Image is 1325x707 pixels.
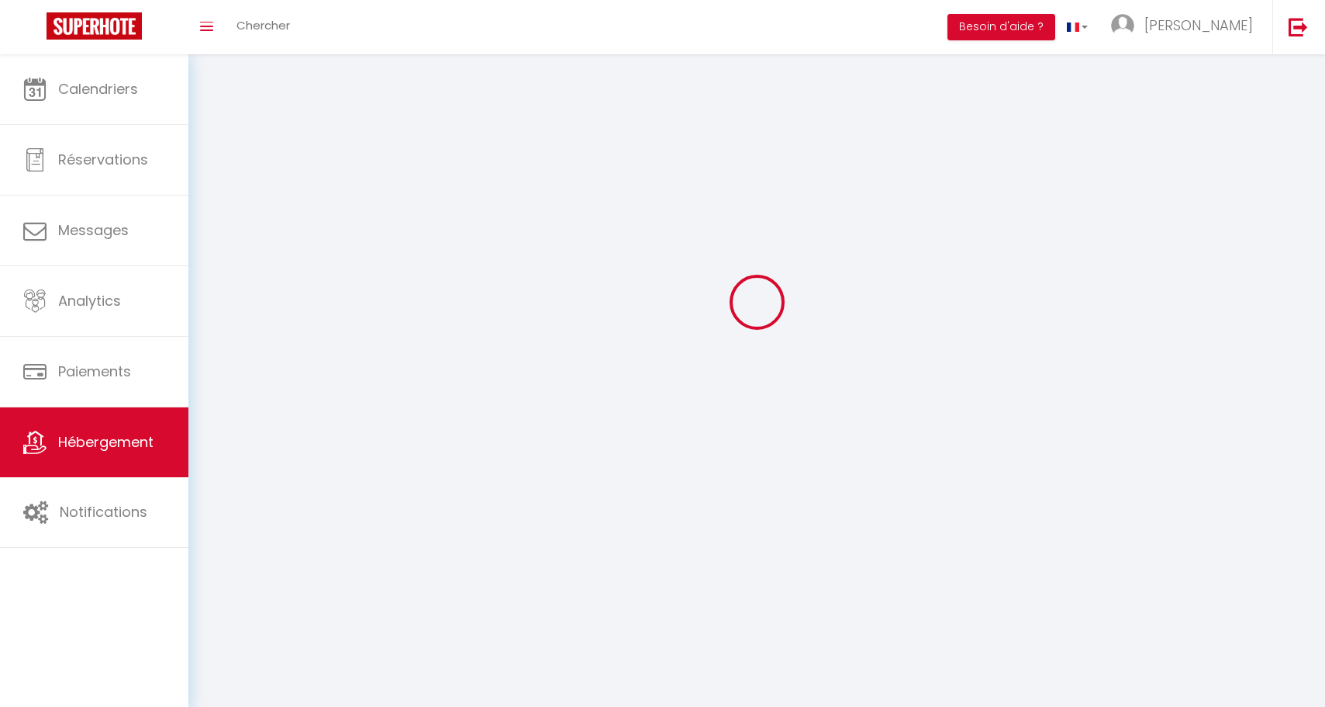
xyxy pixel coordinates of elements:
span: Messages [58,220,129,240]
span: [PERSON_NAME] [1144,16,1253,35]
span: Analytics [58,291,121,310]
button: Ouvrir le widget de chat LiveChat [12,6,59,53]
img: ... [1111,14,1134,37]
span: Chercher [236,17,290,33]
img: Super Booking [47,12,142,40]
span: Paiements [58,362,131,381]
button: Besoin d'aide ? [947,14,1055,40]
span: Calendriers [58,79,138,99]
span: Hébergement [58,432,154,452]
span: Réservations [58,150,148,169]
span: Notifications [60,502,147,522]
img: logout [1289,17,1308,36]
